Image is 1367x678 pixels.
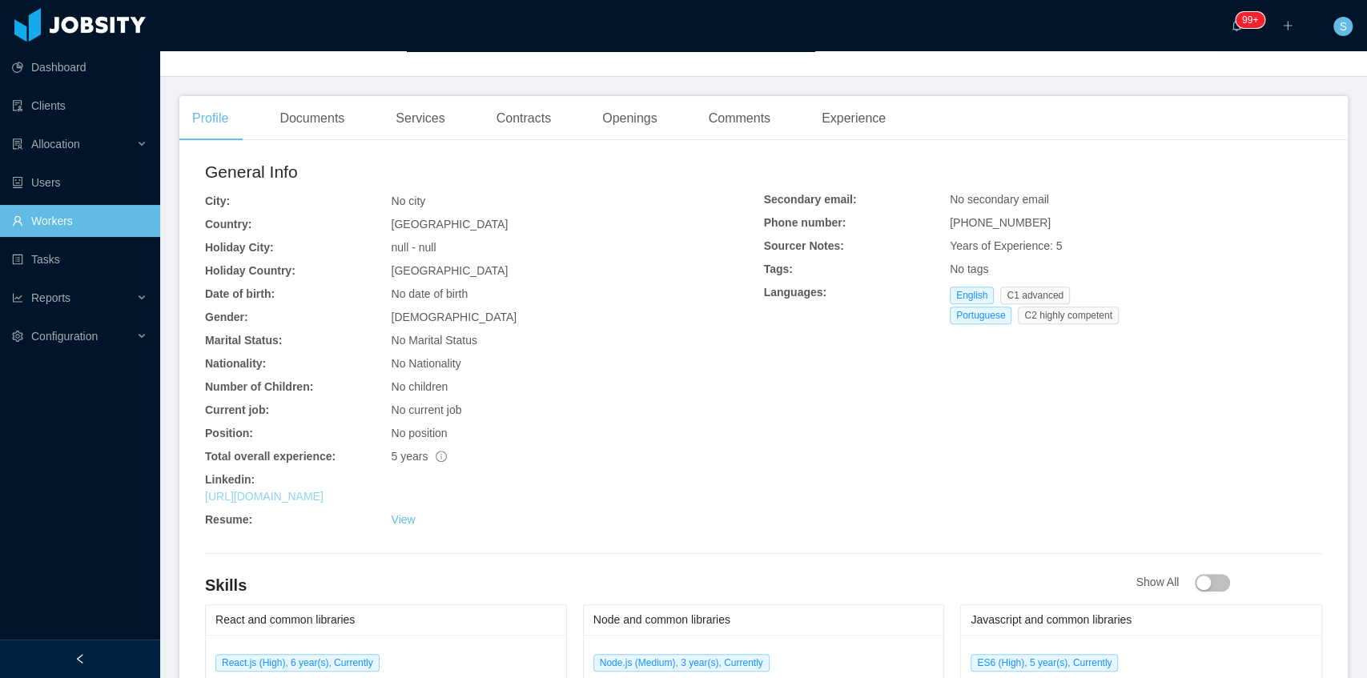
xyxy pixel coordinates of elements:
span: [GEOGRAPHIC_DATA] [391,264,508,277]
span: English [950,287,994,304]
span: [GEOGRAPHIC_DATA] [391,218,508,231]
span: Configuration [31,330,98,343]
sup: 1211 [1236,12,1264,28]
span: React.js (High), 6 year(s), Currently [215,654,380,672]
b: Current job: [205,403,269,416]
div: Comments [696,96,783,141]
span: No Nationality [391,357,460,370]
b: Country: [205,218,251,231]
div: Node and common libraries [593,605,935,635]
i: icon: bell [1231,20,1242,31]
h4: Skills [205,574,1136,596]
span: S [1339,17,1346,36]
div: Profile [179,96,241,141]
i: icon: solution [12,138,23,150]
b: Date of birth: [205,287,275,300]
span: [PHONE_NUMBER] [950,216,1051,229]
b: City: [205,195,230,207]
a: View [391,513,415,526]
span: No children [391,380,448,393]
div: Contracts [484,96,564,141]
div: Services [383,96,457,141]
b: Holiday Country: [205,264,296,277]
span: Portuguese [950,307,1011,324]
a: icon: pie-chartDashboard [12,51,147,83]
b: Gender: [205,311,248,323]
i: icon: plus [1282,20,1293,31]
b: Number of Children: [205,380,313,393]
b: Tags: [764,263,793,275]
span: Years of Experience: 5 [950,239,1062,252]
span: No current job [391,403,461,416]
span: Node.js (Medium), 3 year(s), Currently [593,654,770,672]
div: React and common libraries [215,605,557,635]
span: info-circle [436,451,447,462]
span: No Marital Status [391,334,476,347]
span: C2 highly competent [1018,307,1118,324]
span: Allocation [31,138,80,150]
span: null - null [391,241,436,254]
span: No position [391,427,447,439]
span: Show All [1136,576,1230,588]
div: Documents [267,96,357,141]
b: Nationality: [205,357,266,370]
b: Holiday City: [205,241,274,254]
a: icon: userWorkers [12,205,147,237]
b: Resume: [205,513,252,526]
b: Sourcer Notes: [764,239,844,252]
div: Openings [589,96,670,141]
b: Marital Status: [205,334,282,347]
b: Languages: [764,286,827,299]
a: icon: profileTasks [12,243,147,275]
span: 5 years [391,450,447,463]
b: Position: [205,427,253,439]
h2: General Info [205,159,764,185]
span: No city [391,195,425,207]
b: Linkedin: [205,473,255,486]
div: No tags [950,261,1322,278]
b: Secondary email: [764,193,857,206]
span: No secondary email [950,193,1049,206]
a: icon: auditClients [12,90,147,122]
i: icon: line-chart [12,292,23,303]
a: icon: robotUsers [12,166,147,199]
span: No date of birth [391,287,468,300]
b: Total overall experience: [205,450,336,463]
div: Experience [809,96,899,141]
span: ES6 (High), 5 year(s), Currently [971,654,1118,672]
span: C1 advanced [1000,287,1070,304]
i: icon: setting [12,331,23,342]
a: [URL][DOMAIN_NAME] [205,490,324,503]
span: [DEMOGRAPHIC_DATA] [391,311,517,323]
div: Javascript and common libraries [971,605,1312,635]
span: Reports [31,291,70,304]
b: Phone number: [764,216,846,229]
